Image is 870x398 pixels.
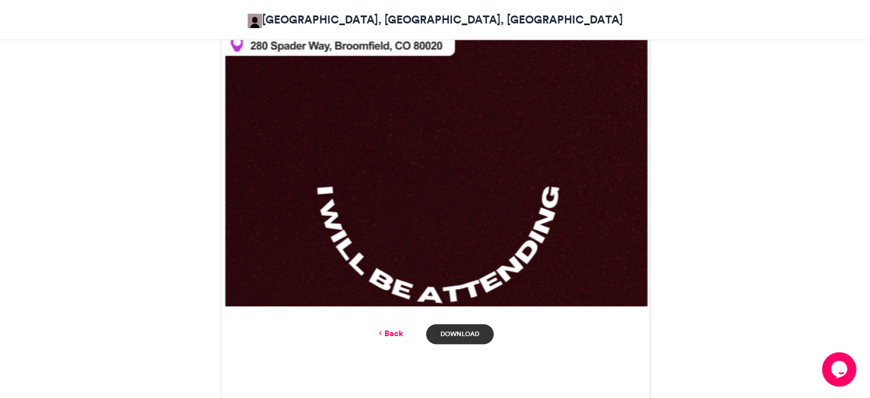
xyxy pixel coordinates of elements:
img: Franklyn Ebri [248,14,262,28]
a: Download [426,324,493,344]
a: Back [376,328,403,340]
a: [GEOGRAPHIC_DATA], [GEOGRAPHIC_DATA], [GEOGRAPHIC_DATA] [248,11,623,28]
iframe: chat widget [822,352,859,387]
